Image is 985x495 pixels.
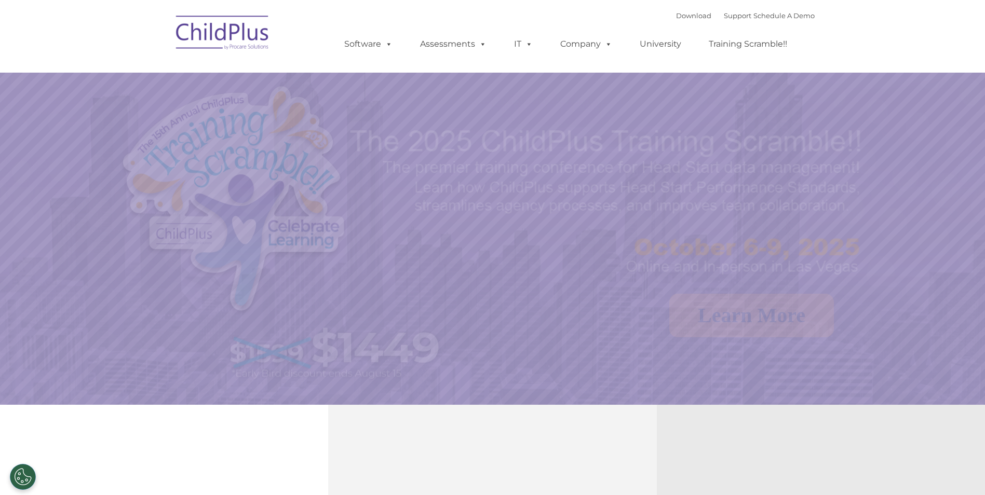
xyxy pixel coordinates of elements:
[669,294,834,337] a: Learn More
[753,11,815,20] a: Schedule A Demo
[676,11,711,20] a: Download
[724,11,751,20] a: Support
[550,34,623,54] a: Company
[629,34,692,54] a: University
[410,34,497,54] a: Assessments
[698,34,798,54] a: Training Scramble!!
[334,34,403,54] a: Software
[10,464,36,490] button: Cookies Settings
[504,34,543,54] a: IT
[676,11,815,20] font: |
[171,8,275,60] img: ChildPlus by Procare Solutions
